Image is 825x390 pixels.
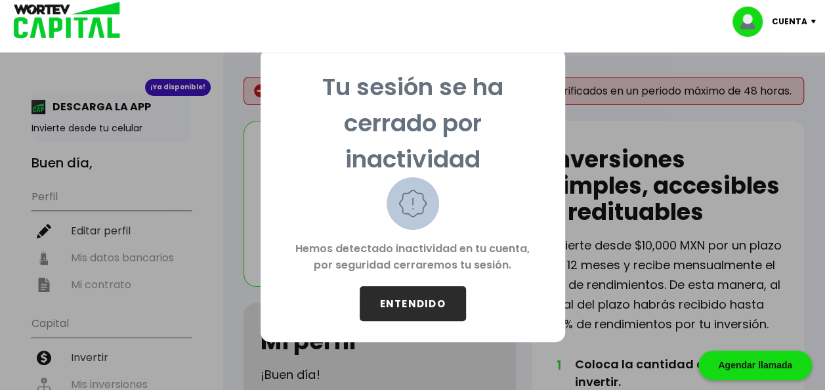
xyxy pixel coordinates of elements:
div: Agendar llamada [698,351,812,380]
p: Hemos detectado inactividad en tu cuenta, por seguridad cerraremos tu sesión. [282,230,544,286]
img: profile-image [732,7,772,37]
button: ENTENDIDO [360,286,466,321]
p: Cuenta [772,12,807,32]
img: icon-down [807,20,825,24]
img: warning [387,177,439,230]
p: Tu sesión se ha cerrado por inactividad [282,69,544,177]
